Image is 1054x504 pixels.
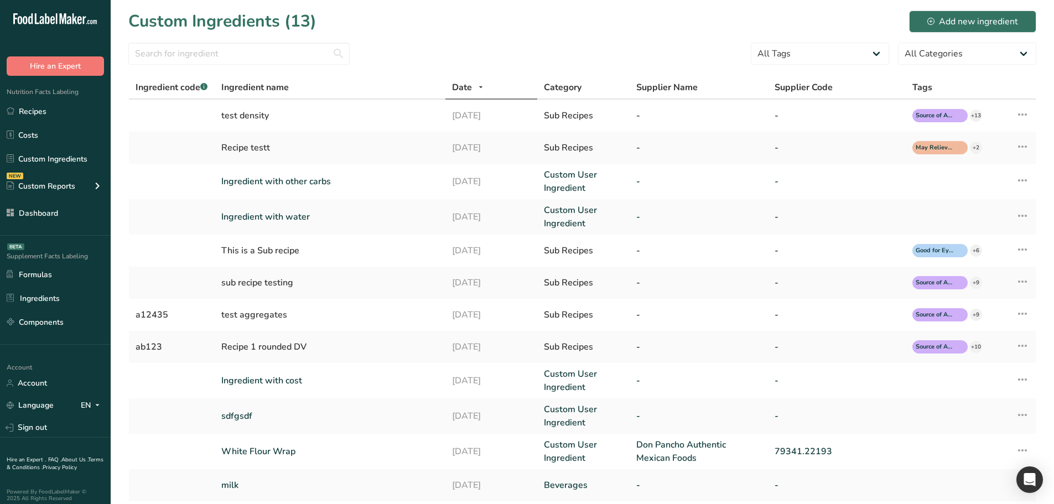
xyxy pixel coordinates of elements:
h1: Custom Ingredients (13) [128,9,316,34]
div: Sub Recipes [544,340,623,354]
div: - [775,141,900,154]
a: - [636,409,761,423]
a: About Us . [61,456,88,464]
a: - [636,175,761,188]
div: Open Intercom Messenger [1016,466,1043,493]
div: +9 [970,277,982,289]
a: Custom User Ingredient [544,204,623,230]
div: - [636,141,761,154]
div: +6 [970,245,982,257]
a: milk [221,479,438,492]
a: - [775,409,900,423]
a: Don Pancho Authentic Mexican Foods [636,438,761,465]
div: Sub Recipes [544,141,623,154]
div: +9 [970,309,982,321]
a: Terms & Conditions . [7,456,103,471]
a: Language [7,396,54,415]
span: Good for Eye health [916,246,954,256]
a: [DATE] [452,374,531,387]
a: Privacy Policy [43,464,77,471]
div: Sub Recipes [544,276,623,289]
div: [DATE] [452,340,531,354]
span: Ingredient name [221,81,289,94]
div: [DATE] [452,276,531,289]
a: - [636,479,761,492]
div: - [636,276,761,289]
a: sdfgsdf [221,409,438,423]
span: Tags [912,81,932,94]
a: Ingredient with other carbs [221,175,438,188]
div: - [636,244,761,257]
div: Sub Recipes [544,308,623,321]
div: - [775,276,900,289]
div: sub recipe testing [221,276,438,289]
a: [DATE] [452,175,531,188]
span: Supplier Name [636,81,698,94]
div: - [636,340,761,354]
a: - [775,210,900,224]
div: [DATE] [452,308,531,321]
div: - [775,340,900,354]
a: - [775,175,900,188]
div: - [775,109,900,122]
a: Ingredient with cost [221,374,438,387]
div: - [636,109,761,122]
div: +2 [970,142,982,154]
div: test density [221,109,438,122]
div: test aggregates [221,308,438,321]
div: a12435 [136,308,208,321]
a: [DATE] [452,409,531,423]
div: [DATE] [452,109,531,122]
div: Sub Recipes [544,244,623,257]
div: BETA [7,243,24,250]
a: - [775,479,900,492]
a: Beverages [544,479,623,492]
a: Ingredient with water [221,210,438,224]
a: - [636,210,761,224]
a: - [636,374,761,387]
a: [DATE] [452,445,531,458]
div: This is a Sub recipe [221,244,438,257]
a: Custom User Ingredient [544,438,623,465]
a: Custom User Ingredient [544,367,623,394]
div: Add new ingredient [927,15,1018,28]
span: Category [544,81,581,94]
a: 79341.22193 [775,445,900,458]
a: FAQ . [48,456,61,464]
span: Date [452,81,472,94]
a: Custom User Ingredient [544,403,623,429]
span: Source of Antioxidants [916,342,954,352]
button: Hire an Expert [7,56,104,76]
div: - [636,308,761,321]
div: ab123 [136,340,208,354]
div: Custom Reports [7,180,75,192]
div: EN [81,399,104,412]
a: [DATE] [452,210,531,224]
div: +13 [970,110,982,122]
span: May Relieves Constipation [916,143,954,153]
div: - [775,244,900,257]
span: Source of Antioxidants [916,111,954,121]
a: Custom User Ingredient [544,168,623,195]
a: - [775,374,900,387]
div: Recipe testt [221,141,438,154]
div: NEW [7,173,23,179]
a: White Flour Wrap [221,445,438,458]
button: Add new ingredient [909,11,1036,33]
div: Powered By FoodLabelMaker © 2025 All Rights Reserved [7,489,104,502]
div: [DATE] [452,244,531,257]
a: [DATE] [452,479,531,492]
div: [DATE] [452,141,531,154]
span: Source of Antioxidants [916,310,954,320]
div: Recipe 1 rounded DV [221,340,438,354]
span: Ingredient code [136,81,207,93]
input: Search for ingredient [128,43,350,65]
div: - [775,308,900,321]
a: Hire an Expert . [7,456,46,464]
div: Sub Recipes [544,109,623,122]
span: Supplier Code [775,81,833,94]
div: +10 [970,341,982,353]
span: Source of Antioxidants [916,278,954,288]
